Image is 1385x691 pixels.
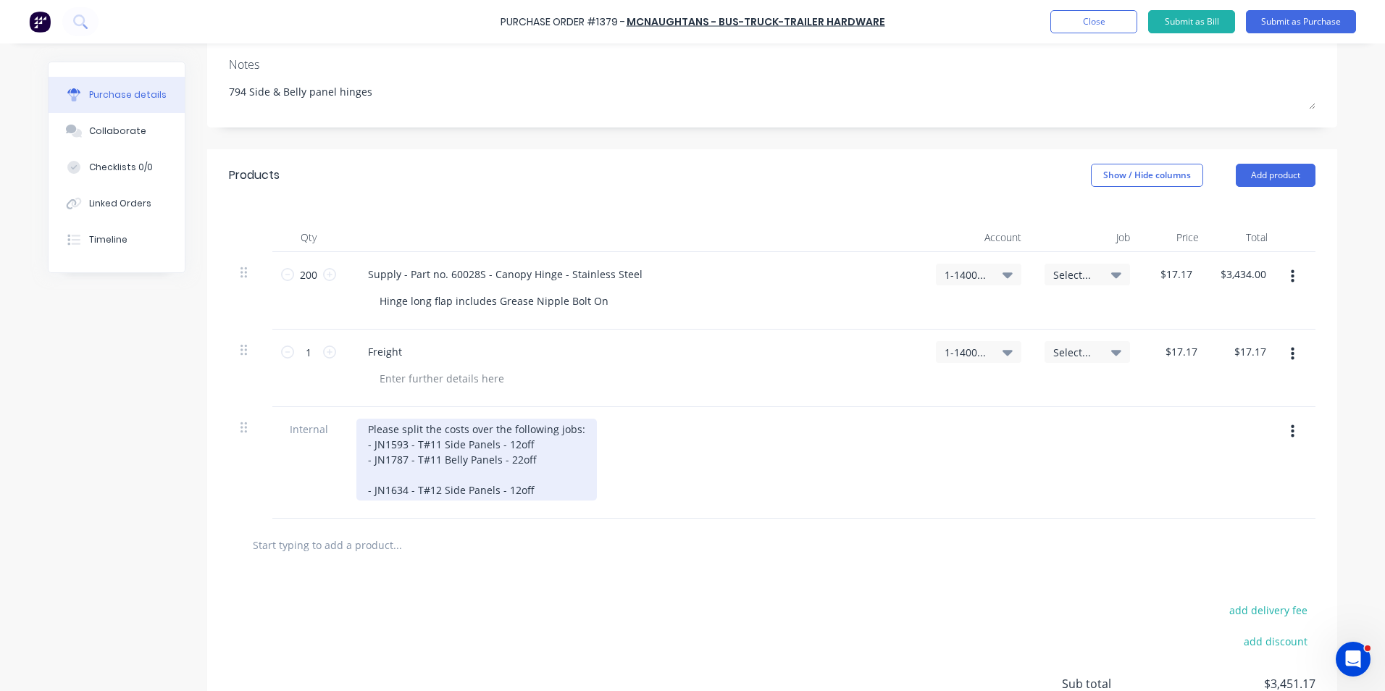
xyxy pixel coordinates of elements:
button: Submit as Bill [1148,10,1235,33]
div: Job [1033,223,1142,252]
iframe: Intercom live chat [1336,642,1371,677]
div: Checklists 0/0 [89,161,153,174]
button: Timeline [49,222,185,258]
div: Price [1142,223,1210,252]
img: Factory [29,11,51,33]
div: Products [229,167,280,184]
input: Start typing to add a product... [252,530,542,559]
div: Qty [272,223,345,252]
div: Freight [356,341,414,362]
span: Select... [1053,345,1097,360]
textarea: 794 Side & Belly panel hinges [229,77,1315,109]
button: Close [1050,10,1137,33]
button: Checklists 0/0 [49,149,185,185]
div: Purchase details [89,88,167,101]
button: add discount [1235,632,1315,650]
button: Add product [1236,164,1315,187]
span: Select... [1053,267,1097,282]
span: 1-1400 / Work in Progress - Materials [945,267,988,282]
div: Supply - Part no. 60028S - Canopy Hinge - Stainless Steel [356,264,654,285]
span: 1-1400 / Work in Progress - Materials [945,345,988,360]
button: Show / Hide columns [1091,164,1203,187]
span: Internal [284,422,333,437]
div: Purchase Order #1379 - [501,14,625,30]
a: McNaughtans - Bus-Truck-Trailer Hardware [627,14,885,29]
button: Submit as Purchase [1246,10,1356,33]
div: Total [1210,223,1279,252]
div: Notes [229,56,1315,73]
button: Collaborate [49,113,185,149]
div: Account [924,223,1033,252]
div: Collaborate [89,125,146,138]
div: Linked Orders [89,197,151,210]
div: Please split the costs over the following jobs: - JN1593 - T#11 Side Panels - 12off - JN1787 - T#... [356,419,597,501]
button: Purchase details [49,77,185,113]
div: Hinge long flap includes Grease Nipple Bolt On [368,290,620,311]
button: add delivery fee [1221,600,1315,619]
button: Linked Orders [49,185,185,222]
div: Timeline [89,233,127,246]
